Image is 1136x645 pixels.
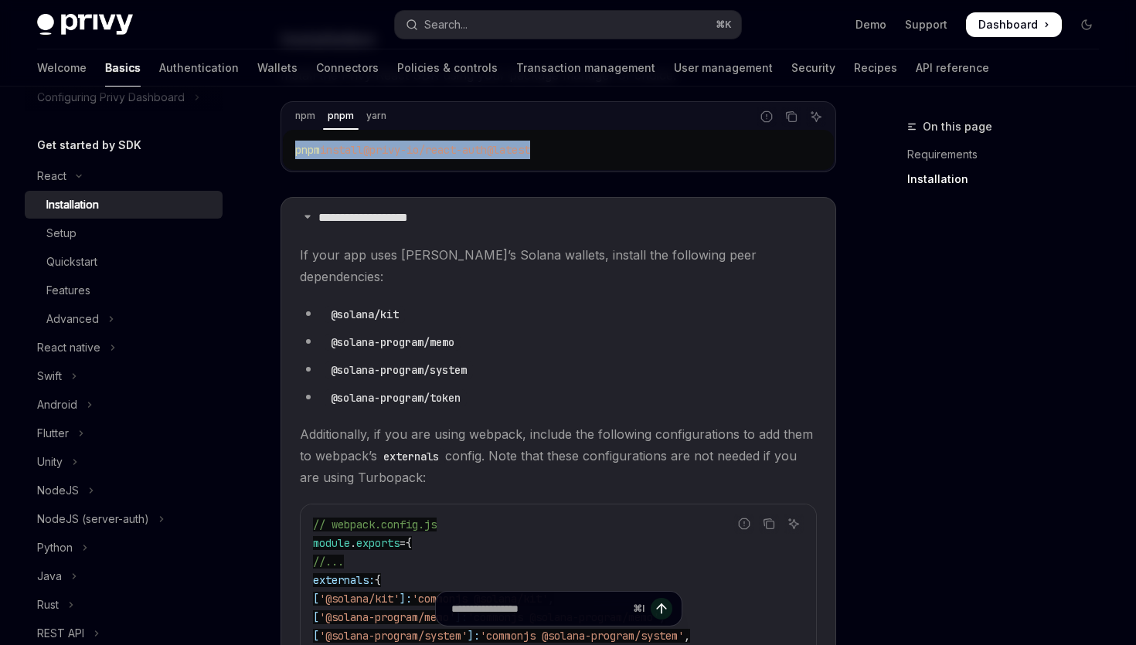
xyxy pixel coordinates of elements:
[46,281,90,300] div: Features
[25,562,223,590] button: Toggle Java section
[37,338,100,357] div: React native
[25,419,223,447] button: Toggle Flutter section
[25,362,223,390] button: Toggle Swift section
[37,49,87,87] a: Welcome
[406,536,412,550] span: {
[363,143,530,157] span: @privy-io/react-auth@latest
[46,195,99,214] div: Installation
[323,107,359,125] div: pnpm
[25,191,223,219] a: Installation
[37,136,141,154] h5: Get started by SDK
[37,453,63,471] div: Unity
[25,591,223,619] button: Toggle Rust section
[37,424,69,443] div: Flutter
[46,310,99,328] div: Advanced
[25,334,223,362] button: Toggle React native section
[25,248,223,276] a: Quickstart
[37,395,77,414] div: Android
[300,244,817,287] span: If your app uses [PERSON_NAME]’s Solana wallets, install the following peer dependencies:
[907,167,1111,192] a: Installation
[25,305,223,333] button: Toggle Advanced section
[651,598,672,620] button: Send message
[257,49,298,87] a: Wallets
[25,162,223,190] button: Toggle React section
[25,219,223,247] a: Setup
[313,573,375,587] span: externals:
[37,538,73,557] div: Python
[1074,12,1099,37] button: Toggle dark mode
[674,49,773,87] a: User management
[325,389,467,406] code: @solana-program/token
[362,107,391,125] div: yarn
[350,536,356,550] span: .
[356,536,400,550] span: exports
[37,14,133,36] img: dark logo
[325,334,461,351] code: @solana-program/memo
[734,514,754,534] button: Report incorrect code
[516,49,655,87] a: Transaction management
[25,534,223,562] button: Toggle Python section
[37,624,84,643] div: REST API
[424,15,468,34] div: Search...
[759,514,779,534] button: Copy the contents from the code block
[316,49,379,87] a: Connectors
[978,17,1038,32] span: Dashboard
[916,49,989,87] a: API reference
[757,107,777,127] button: Report incorrect code
[784,514,804,534] button: Ask AI
[377,448,445,465] code: externals
[313,555,344,569] span: //...
[451,592,627,626] input: Ask a question...
[325,362,473,379] code: @solana-program/system
[395,11,740,39] button: Open search
[25,277,223,304] a: Features
[291,107,320,125] div: npm
[25,477,223,504] button: Toggle NodeJS section
[716,19,732,31] span: ⌘ K
[806,107,826,127] button: Ask AI
[37,567,62,586] div: Java
[300,423,817,488] span: Additionally, if you are using webpack, include the following configurations to add them to webpa...
[37,367,62,385] div: Swift
[907,142,1111,167] a: Requirements
[105,49,141,87] a: Basics
[37,167,66,185] div: React
[313,518,437,531] span: // webpack.config.js
[46,253,97,271] div: Quickstart
[791,49,835,87] a: Security
[25,448,223,476] button: Toggle Unity section
[375,573,381,587] span: {
[923,117,992,136] span: On this page
[25,505,223,533] button: Toggle NodeJS (server-auth) section
[320,143,363,157] span: install
[159,49,239,87] a: Authentication
[313,536,350,550] span: module
[325,306,405,323] code: @solana/kit
[854,49,897,87] a: Recipes
[966,12,1062,37] a: Dashboard
[781,107,801,127] button: Copy the contents from the code block
[295,143,320,157] span: pnpm
[397,49,498,87] a: Policies & controls
[905,17,947,32] a: Support
[37,510,149,528] div: NodeJS (server-auth)
[46,224,77,243] div: Setup
[37,481,79,500] div: NodeJS
[37,596,59,614] div: Rust
[400,536,406,550] span: =
[25,391,223,419] button: Toggle Android section
[855,17,886,32] a: Demo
